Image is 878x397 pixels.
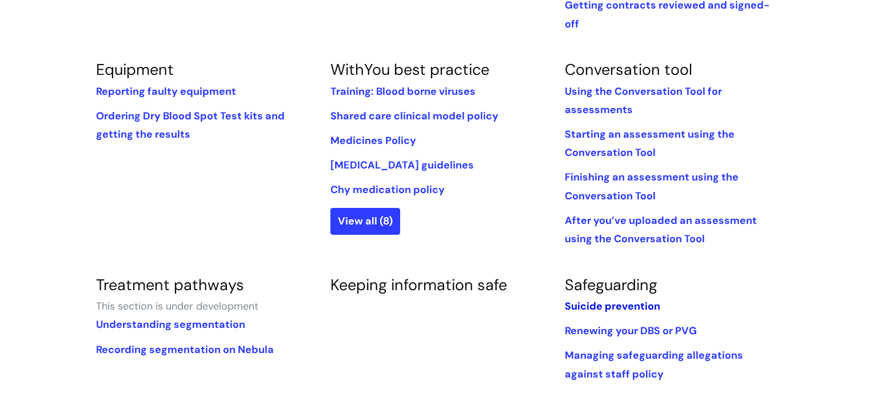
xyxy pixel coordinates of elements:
a: Understanding segmentation [96,318,245,331]
a: Managing safeguarding allegations against staff policy [565,348,743,380]
a: Using the Conversation Tool for assessments [565,85,722,117]
a: Suicide prevention [565,299,660,313]
a: Chy medication policy [330,183,445,197]
a: Starting an assessment using the Conversation Tool [565,127,735,159]
span: This section is under development [96,299,258,313]
a: Conversation tool [565,59,692,79]
a: Medicines Policy [330,134,416,147]
a: Shared care clinical model policy [330,109,498,123]
a: Renewing your DBS or PVG [565,324,697,338]
a: After you’ve uploaded an assessment using the Conversation Tool [565,214,757,246]
a: Training: Blood borne viruses [330,85,476,98]
a: Ordering Dry Blood Spot Test kits and getting the results [96,109,285,141]
a: Finishing an assessment using the Conversation Tool [565,170,739,202]
a: Recording segmentation on Nebula [96,343,274,356]
a: [MEDICAL_DATA] guidelines [330,158,474,172]
a: Safeguarding [565,275,657,295]
a: Reporting faulty equipment [96,85,236,98]
a: Keeping information safe [330,275,507,295]
a: View all (8) [330,208,400,234]
a: Treatment pathways [96,275,244,295]
a: Equipment [96,59,174,79]
a: WithYou best practice [330,59,489,79]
